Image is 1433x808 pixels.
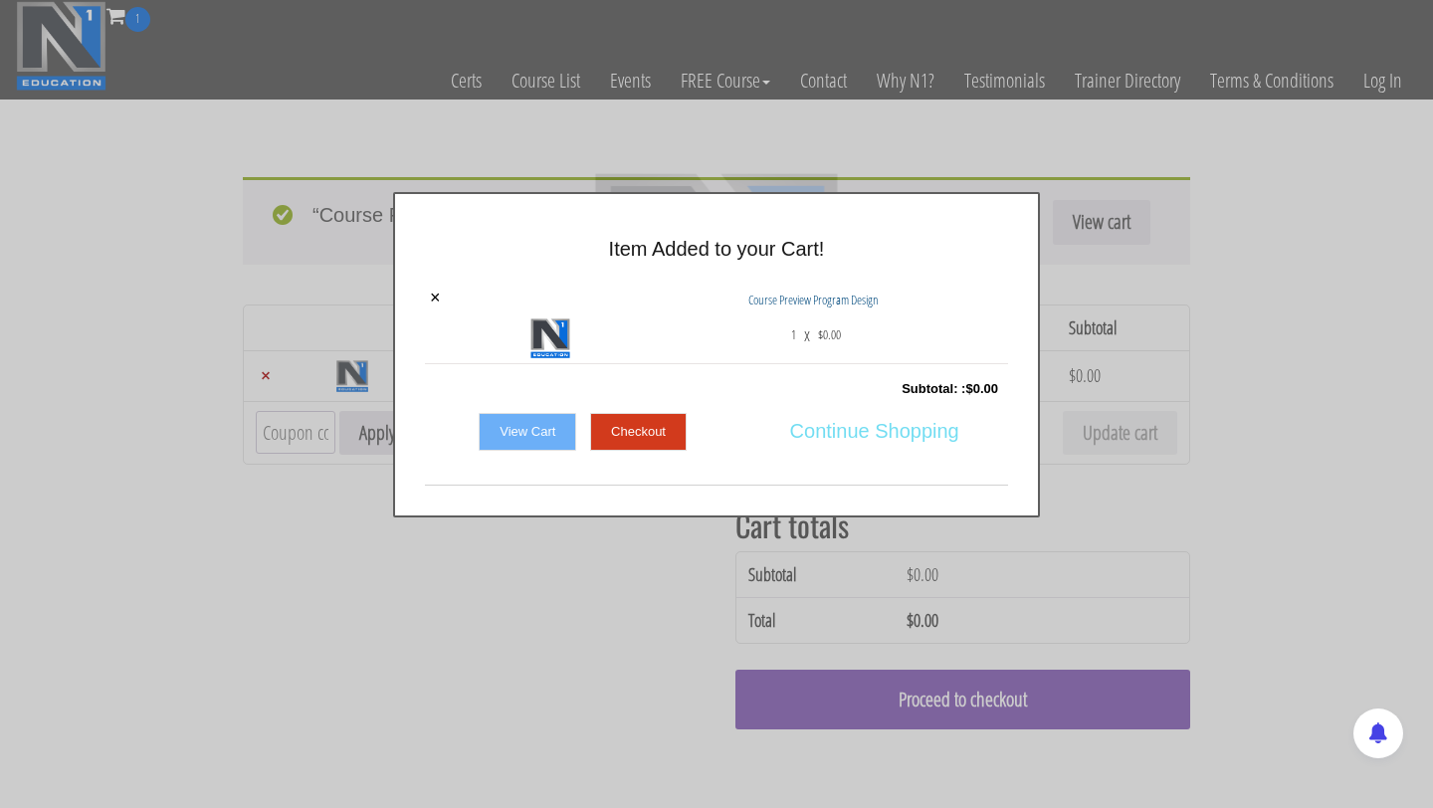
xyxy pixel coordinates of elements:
div: Subtotal: : [425,369,1008,409]
span: Continue Shopping [790,410,959,452]
span: $ [965,381,972,396]
span: $ [818,325,823,343]
a: × [430,289,441,306]
bdi: 0.00 [818,325,841,343]
bdi: 0.00 [965,381,998,396]
span: 1 [791,318,796,350]
span: Item Added to your Cart! [609,238,825,260]
p: x [804,318,810,350]
span: Course Preview Program Design [748,291,879,308]
a: View Cart [479,413,576,451]
a: Checkout [590,413,687,451]
img: Course Preview Program Design [530,318,570,357]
